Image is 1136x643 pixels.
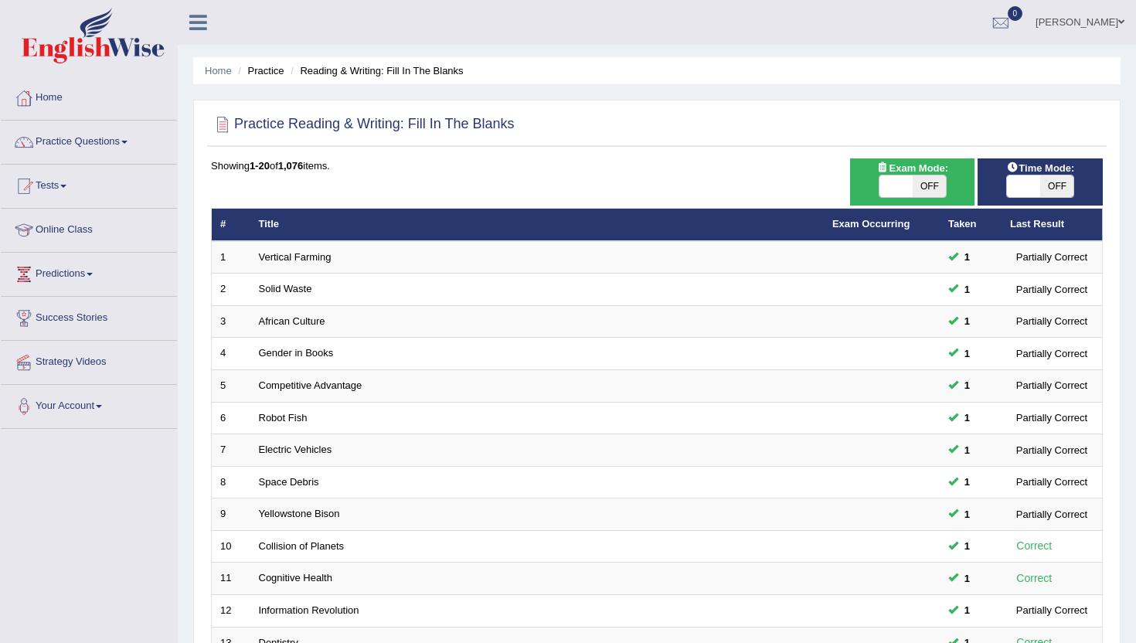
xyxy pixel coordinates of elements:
[212,563,250,595] td: 11
[958,442,976,458] span: You can still take this question
[1000,160,1080,176] span: Time Mode:
[211,113,515,136] h2: Practice Reading & Writing: Fill In The Blanks
[212,338,250,370] td: 4
[1010,281,1093,298] div: Partially Correct
[212,466,250,498] td: 8
[1010,570,1059,587] div: Correct
[958,570,976,587] span: You can still take this question
[1,341,177,379] a: Strategy Videos
[250,209,824,241] th: Title
[259,283,312,294] a: Solid Waste
[259,315,325,327] a: African Culture
[212,209,250,241] th: #
[850,158,975,206] div: Show exams occurring in exams
[870,160,954,176] span: Exam Mode:
[832,218,910,230] a: Exam Occurring
[958,249,976,265] span: You can still take this question
[1010,249,1093,265] div: Partially Correct
[1,121,177,159] a: Practice Questions
[1040,175,1073,197] span: OFF
[287,63,463,78] li: Reading & Writing: Fill In The Blanks
[958,281,976,298] span: You can still take this question
[212,274,250,306] td: 2
[1,297,177,335] a: Success Stories
[259,444,332,455] a: Electric Vehicles
[211,158,1103,173] div: Showing of items.
[234,63,284,78] li: Practice
[1010,474,1093,490] div: Partially Correct
[212,434,250,467] td: 7
[212,402,250,434] td: 6
[1010,602,1093,618] div: Partially Correct
[958,313,976,329] span: You can still take this question
[259,412,308,424] a: Robot Fish
[259,572,332,583] a: Cognitive Health
[259,508,340,519] a: Yellowstone Bison
[1,385,177,424] a: Your Account
[958,377,976,393] span: You can still take this question
[259,347,334,359] a: Gender in Books
[1,77,177,115] a: Home
[958,345,976,362] span: You can still take this question
[205,65,232,77] a: Home
[278,160,304,172] b: 1,076
[212,498,250,531] td: 9
[259,476,319,488] a: Space Debris
[1010,410,1093,426] div: Partially Correct
[958,474,976,490] span: You can still take this question
[259,379,362,391] a: Competitive Advantage
[259,251,332,263] a: Vertical Farming
[1010,506,1093,522] div: Partially Correct
[1,165,177,203] a: Tests
[1010,442,1093,458] div: Partially Correct
[958,410,976,426] span: You can still take this question
[259,540,345,552] a: Collision of Planets
[259,604,359,616] a: Information Revolution
[212,241,250,274] td: 1
[913,175,946,197] span: OFF
[250,160,270,172] b: 1-20
[212,530,250,563] td: 10
[958,538,976,554] span: You can still take this question
[1010,345,1093,362] div: Partially Correct
[958,506,976,522] span: You can still take this question
[212,370,250,403] td: 5
[1010,537,1059,555] div: Correct
[212,594,250,627] td: 12
[212,305,250,338] td: 3
[1002,209,1103,241] th: Last Result
[1008,6,1023,21] span: 0
[940,209,1002,241] th: Taken
[1010,377,1093,393] div: Partially Correct
[958,602,976,618] span: You can still take this question
[1,209,177,247] a: Online Class
[1010,313,1093,329] div: Partially Correct
[1,253,177,291] a: Predictions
